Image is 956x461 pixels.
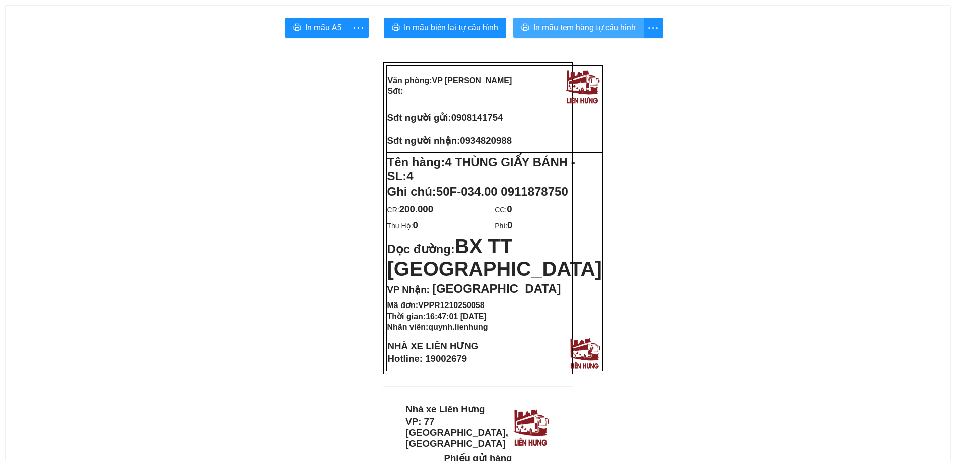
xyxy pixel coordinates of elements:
span: 4 THÙNG GIẤY BÁNH - SL: [387,155,575,183]
button: more [349,18,369,38]
span: 4 [406,169,413,183]
span: 50F-034.00 0911878750 [436,185,568,198]
span: Thu Hộ: [387,222,418,230]
strong: Sđt người nhận: [387,135,460,146]
span: 16:47:01 [DATE] [426,312,487,321]
strong: Tên hàng: [387,155,575,183]
span: VPPR1210250058 [418,301,485,310]
strong: Hotline: 19002679 [388,353,467,364]
button: printerIn mẫu A5 [285,18,349,38]
strong: Văn phòng: [388,76,512,85]
span: 200.000 [399,204,433,214]
img: logo [567,335,602,370]
strong: NHÀ XE LIÊN HƯNG [388,341,479,351]
span: 0 [413,220,418,230]
span: VP [PERSON_NAME] [432,76,512,85]
img: logo [511,406,551,447]
span: quynh.lienhung [428,323,488,331]
span: more [644,22,663,34]
span: VP Nhận: [387,284,430,295]
span: BX TT [GEOGRAPHIC_DATA] [387,235,602,280]
span: 0934820988 [460,135,512,146]
span: Phí: [495,222,512,230]
span: In mẫu biên lai tự cấu hình [404,21,498,34]
button: more [643,18,663,38]
button: printerIn mẫu tem hàng tự cấu hình [513,18,644,38]
strong: Thời gian: [387,312,487,321]
strong: Sđt: [388,87,403,95]
span: 0 [507,220,512,230]
span: Ghi chú: [387,185,568,198]
strong: VP: 77 [GEOGRAPHIC_DATA], [GEOGRAPHIC_DATA] [405,416,508,449]
img: logo [563,67,601,105]
strong: Nhân viên: [387,323,488,331]
span: printer [293,23,301,33]
strong: Nhà xe Liên Hưng [405,404,485,414]
span: 0 [507,204,512,214]
span: [GEOGRAPHIC_DATA] [432,282,561,295]
button: printerIn mẫu biên lai tự cấu hình [384,18,506,38]
span: 0908141754 [451,112,503,123]
span: CR: [387,206,434,214]
span: printer [521,23,529,33]
strong: Dọc đường: [387,242,602,278]
span: CC: [495,206,512,214]
span: In mẫu tem hàng tự cấu hình [533,21,636,34]
span: In mẫu A5 [305,21,341,34]
span: more [349,22,368,34]
strong: Mã đơn: [387,301,485,310]
span: printer [392,23,400,33]
strong: Sđt người gửi: [387,112,451,123]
